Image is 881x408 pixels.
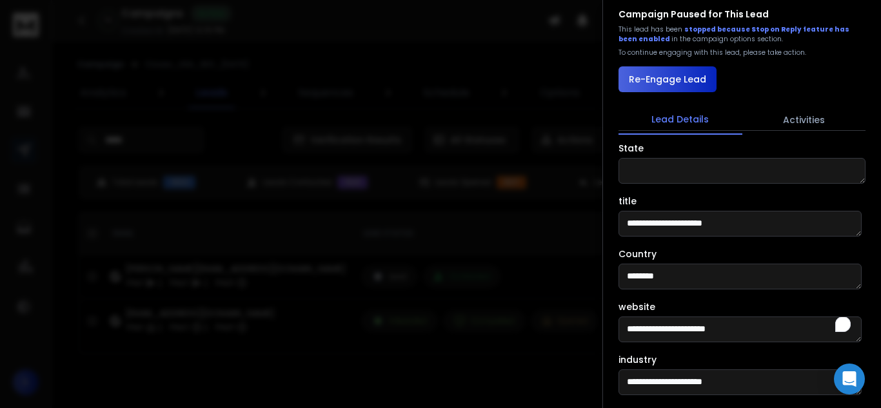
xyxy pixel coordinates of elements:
[834,364,865,394] div: Open Intercom Messenger
[619,197,637,206] label: title
[619,302,655,311] label: website
[619,316,862,342] textarea: To enrich screen reader interactions, please activate Accessibility in Grammarly extension settings
[619,105,742,135] button: Lead Details
[619,48,806,57] p: To continue engaging with this lead, please take action.
[619,24,849,44] span: stopped because Stop on Reply feature has been enabled
[619,24,866,44] div: This lead has been in the campaign options section.
[619,66,717,92] button: Re-Engage Lead
[742,106,866,134] button: Activities
[619,144,644,153] label: State
[619,355,657,364] label: industry
[619,249,657,258] label: Country
[619,8,769,21] h3: Campaign Paused for This Lead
